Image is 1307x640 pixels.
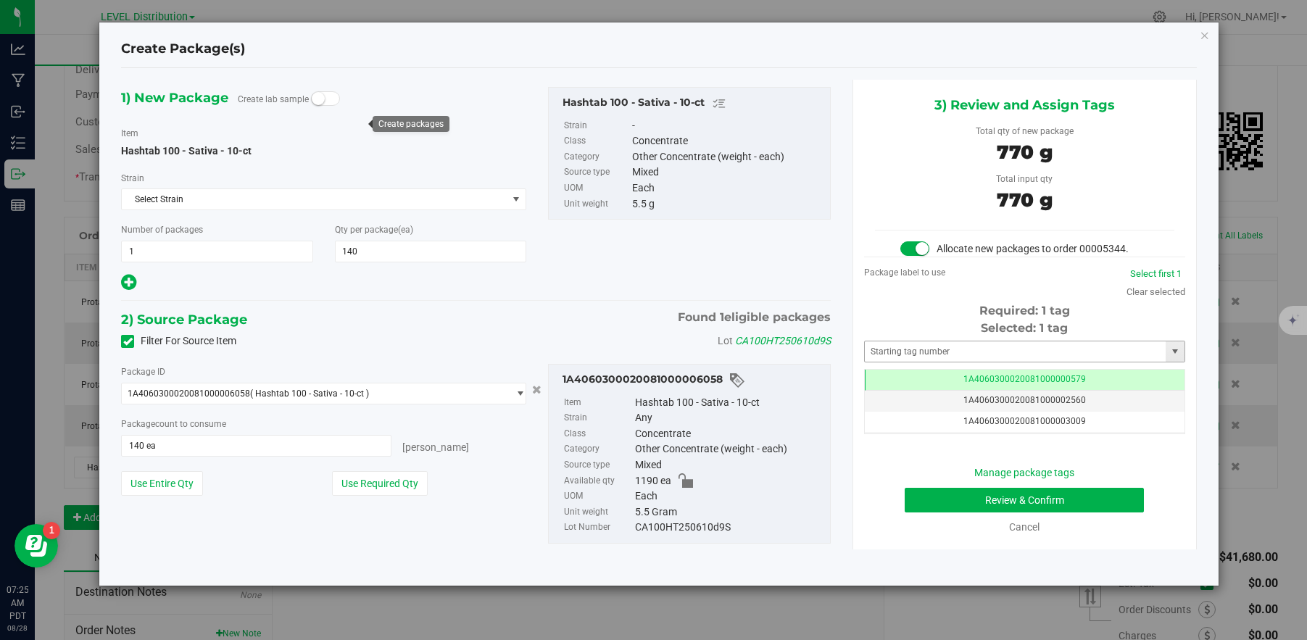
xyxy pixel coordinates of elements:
input: 140 ea [122,436,390,456]
span: Qty per package [335,225,413,235]
span: (ea) [398,225,413,235]
span: 770 g [997,141,1053,164]
div: Hashtab 100 - Sativa - 10-ct [635,395,823,411]
div: Other Concentrate (weight - each) [632,149,823,165]
a: Clear selected [1126,286,1185,297]
a: Manage package tags [974,467,1074,478]
span: select [507,383,526,404]
span: Allocate new packages to order 00005344. [937,243,1129,254]
button: Cancel button [528,379,546,400]
span: Package to consume [121,419,226,429]
div: CA100HT250610d9S [635,520,823,536]
span: Total input qty [996,174,1053,184]
label: Class [564,133,629,149]
div: Each [635,489,823,504]
iframe: Resource center unread badge [43,522,60,539]
label: Class [564,426,632,442]
label: Category [564,149,629,165]
div: Concentrate [632,133,823,149]
input: 140 [336,241,526,262]
span: Number of packages [121,225,203,235]
div: Concentrate [635,426,823,442]
span: Package ID [121,367,165,377]
div: Hashtab 100 - Sativa - 10-ct [563,95,823,112]
label: Create lab sample [238,88,309,110]
span: Total qty of new package [976,126,1074,136]
div: 5.5 g [632,196,823,212]
span: 1) New Package [121,87,228,109]
div: Mixed [632,165,823,180]
div: 1A4060300020081000006058 [563,372,823,389]
div: 5.5 Gram [635,504,823,520]
label: Available qty [564,473,632,489]
span: 770 g [997,188,1053,212]
span: select [507,189,526,209]
span: count [155,419,178,429]
label: Source type [564,165,629,180]
input: Starting tag number [865,341,1166,362]
button: Use Entire Qty [121,471,203,496]
span: select [1166,341,1184,362]
label: Unit weight [564,504,632,520]
span: Required: 1 tag [979,304,1070,317]
label: Strain [564,410,632,426]
span: Selected: 1 tag [981,321,1068,335]
div: Other Concentrate (weight - each) [635,441,823,457]
label: Lot Number [564,520,632,536]
span: 1A4060300020081000003009 [963,416,1086,426]
div: Any [635,410,823,426]
span: ( Hashtab 100 - Sativa - 10-ct ) [250,388,369,399]
label: Source type [564,457,632,473]
button: Review & Confirm [905,488,1144,512]
input: 1 [122,241,312,262]
label: Item [564,395,632,411]
span: Package label to use [864,267,945,278]
label: UOM [564,180,629,196]
span: Select Strain [122,189,507,209]
label: Strain [121,172,144,185]
span: 1A4060300020081000002560 [963,395,1086,405]
span: 1 [720,310,724,324]
div: Each [632,180,823,196]
label: UOM [564,489,632,504]
a: Select first 1 [1130,268,1182,279]
span: 1A4060300020081000006058 [128,388,250,399]
span: 2) Source Package [121,309,247,331]
label: Category [564,441,632,457]
span: Add new output [121,279,136,291]
button: Use Required Qty [332,471,428,496]
span: 1A4060300020081000000579 [963,374,1086,384]
span: Hashtab 100 - Sativa - 10-ct [121,145,252,157]
label: Item [121,127,138,140]
span: [PERSON_NAME] [402,441,469,453]
div: Create packages [378,119,444,129]
span: Found eligible packages [678,309,831,326]
span: 1190 ea [635,473,671,489]
h4: Create Package(s) [121,40,245,59]
span: Lot [718,335,733,346]
label: Filter For Source Item [121,333,236,349]
iframe: Resource center [14,524,58,568]
div: Mixed [635,457,823,473]
span: 3) Review and Assign Tags [934,94,1115,116]
span: CA100HT250610d9S [735,335,831,346]
div: - [632,118,823,134]
a: Cancel [1009,521,1040,533]
label: Unit weight [564,196,629,212]
label: Strain [564,118,629,134]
